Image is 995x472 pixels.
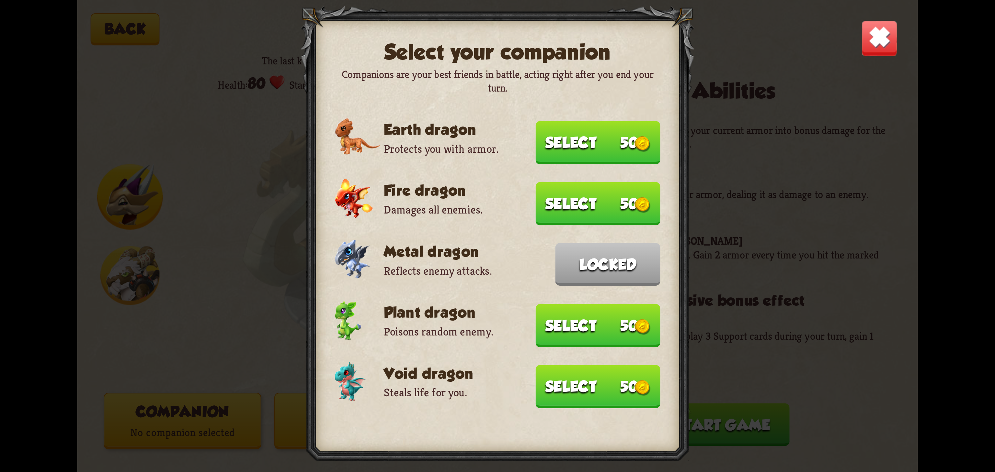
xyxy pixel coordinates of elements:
img: Earth_Dragon_Baby.png [335,118,381,154]
button: Select 50 [536,304,660,347]
img: Void_Dragon_Baby.png [335,362,366,401]
img: Plant_Dragon_Baby.png [335,301,360,340]
h3: Plant dragon [384,304,660,321]
button: Select 50 [536,182,660,225]
img: Fire_Dragon_Baby.png [335,179,372,218]
img: Metal_Dragon_Baby.png [335,240,370,279]
img: Gold.png [635,319,651,335]
img: Close_Button.png [861,20,898,56]
h2: Select your companion [335,40,660,64]
p: Damages all enemies. [384,202,660,217]
img: Gold.png [635,197,651,213]
p: Protects you with armor. [384,141,660,156]
p: Steals life for you. [384,385,660,400]
h3: Metal dragon [384,243,660,260]
button: Locked [555,243,660,286]
img: Gold.png [635,380,651,396]
h3: Earth dragon [384,121,660,138]
p: Poisons random enemy. [384,324,660,339]
h3: Fire dragon [384,182,660,199]
img: Gold.png [635,136,651,152]
p: Reflects enemy attacks. [384,263,660,278]
button: Select 50 [536,121,660,164]
p: Companions are your best friends in battle, acting right after you end your turn. [335,67,660,95]
button: Select 50 [536,365,660,408]
h3: Void dragon [384,365,660,382]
